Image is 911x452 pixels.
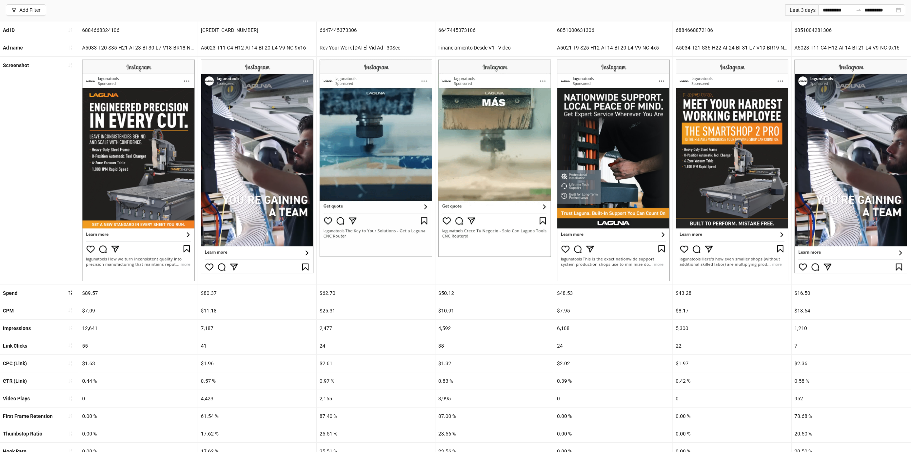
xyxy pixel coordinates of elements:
[792,320,910,337] div: 1,210
[792,390,910,407] div: 952
[435,372,554,390] div: 0.83 %
[435,284,554,302] div: $50.12
[198,355,316,372] div: $1.96
[317,408,435,425] div: 87.40 %
[673,284,791,302] div: $43.28
[68,431,73,436] span: sort-ascending
[198,284,316,302] div: $80.37
[3,431,42,437] b: Thumbstop Ratio
[79,355,198,372] div: $1.63
[317,22,435,39] div: 6647445373306
[79,284,198,302] div: $89.57
[676,60,788,281] img: Screenshot 6884668872106
[554,302,672,319] div: $7.95
[792,425,910,442] div: 20.50 %
[317,355,435,372] div: $2.61
[794,60,907,273] img: Screenshot 6851004281306
[435,390,554,407] div: 3,995
[3,378,27,384] b: CTR (Link)
[198,302,316,319] div: $11.18
[3,413,53,419] b: First Frame Retention
[435,320,554,337] div: 4,592
[554,425,672,442] div: 0.00 %
[554,390,672,407] div: 0
[198,372,316,390] div: 0.57 %
[435,425,554,442] div: 23.56 %
[435,408,554,425] div: 87.00 %
[3,45,23,51] b: Ad name
[79,372,198,390] div: 0.44 %
[554,22,672,39] div: 6851000631306
[3,343,27,349] b: Link Clicks
[19,7,41,13] div: Add Filter
[554,39,672,56] div: A5021-T9-S25-H12-AF14-BF20-L4-V9-NC-4x5
[68,343,73,348] span: sort-ascending
[673,408,791,425] div: 0.00 %
[673,355,791,372] div: $1.97
[3,308,14,314] b: CPM
[673,320,791,337] div: 5,300
[856,7,862,13] span: swap-right
[3,290,18,296] b: Spend
[673,425,791,442] div: 0.00 %
[79,425,198,442] div: 0.00 %
[11,8,16,13] span: filter
[79,22,198,39] div: 6884668324106
[856,7,862,13] span: to
[68,45,73,50] span: sort-ascending
[554,320,672,337] div: 6,108
[3,325,31,331] b: Impressions
[3,27,15,33] b: Ad ID
[435,302,554,319] div: $10.91
[198,390,316,407] div: 4,423
[198,39,316,56] div: A5023-T11-C4-H12-AF14-BF20-L4-V9-NC-9x16
[792,355,910,372] div: $2.36
[68,414,73,419] span: sort-ascending
[82,60,195,281] img: Screenshot 6884668324106
[68,28,73,33] span: sort-ascending
[68,290,73,295] span: sort-descending
[557,60,670,281] img: Screenshot 6851000631306
[554,372,672,390] div: 0.39 %
[79,390,198,407] div: 0
[79,320,198,337] div: 12,641
[792,372,910,390] div: 0.58 %
[554,408,672,425] div: 0.00 %
[317,425,435,442] div: 25.51 %
[198,425,316,442] div: 17.62 %
[79,302,198,319] div: $7.09
[438,60,551,257] img: Screenshot 6647445373106
[317,320,435,337] div: 2,477
[198,408,316,425] div: 61.54 %
[673,390,791,407] div: 0
[673,302,791,319] div: $8.17
[792,302,910,319] div: $13.64
[792,22,910,39] div: 6851004281306
[79,408,198,425] div: 0.00 %
[317,284,435,302] div: $62.70
[554,284,672,302] div: $48.53
[68,63,73,68] span: sort-ascending
[198,320,316,337] div: 7,187
[785,4,818,16] div: Last 3 days
[792,337,910,354] div: 7
[198,22,316,39] div: [CREDIT_CARD_NUMBER]
[435,355,554,372] div: $1.32
[68,308,73,313] span: sort-ascending
[673,22,791,39] div: 6884668872106
[435,337,554,354] div: 38
[435,39,554,56] div: Financiamiento Desde V1 - Video
[198,337,316,354] div: 41
[317,390,435,407] div: 2,165
[554,337,672,354] div: 24
[317,302,435,319] div: $25.31
[554,355,672,372] div: $2.02
[792,284,910,302] div: $16.50
[673,372,791,390] div: 0.42 %
[317,39,435,56] div: Rev Your Work [DATE] Vid Ad - 30Sec
[68,361,73,366] span: sort-ascending
[201,60,313,273] img: Screenshot 6851003059706
[792,408,910,425] div: 78.68 %
[79,39,198,56] div: A5033-T20-S35-H21-AF23-BF30-L7-V18-BR18-NC-4x5
[3,62,29,68] b: Screenshot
